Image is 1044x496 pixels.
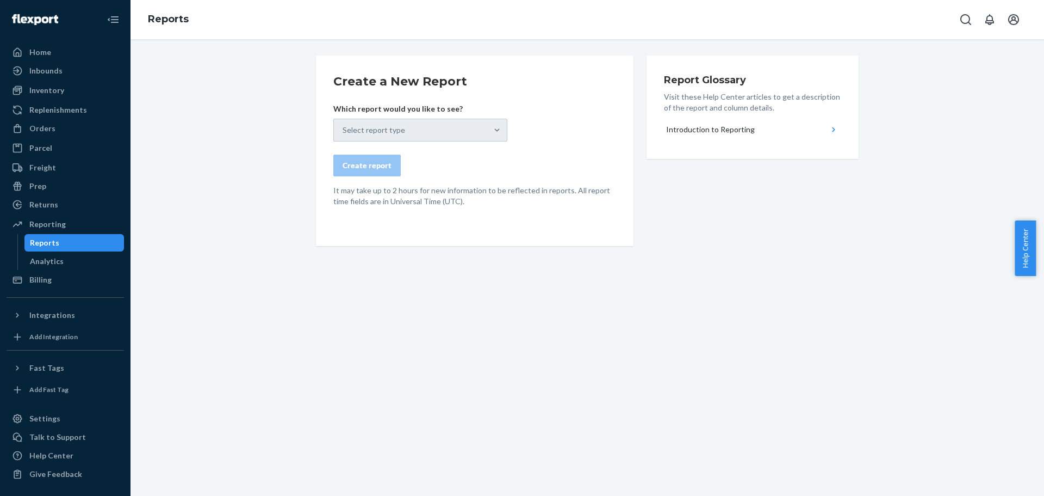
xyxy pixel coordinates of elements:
[29,47,51,58] div: Home
[7,447,124,464] a: Help Center
[29,85,64,96] div: Inventory
[29,105,87,115] div: Replenishments
[664,73,841,87] h3: Report Glossary
[29,123,55,134] div: Orders
[29,219,66,230] div: Reporting
[7,216,124,233] a: Reporting
[29,65,63,76] div: Inbounds
[7,328,124,346] a: Add Integration
[955,9,977,30] button: Open Search Box
[7,307,124,324] button: Integrations
[333,185,616,207] p: It may take up to 2 hours for new information to be reflected in reports. All report time fields ...
[664,118,841,142] button: Introduction to Reporting
[7,62,124,79] a: Inbounds
[1015,221,1036,276] button: Help Center
[7,177,124,195] a: Prep
[29,274,52,285] div: Billing
[29,450,73,461] div: Help Center
[29,432,86,443] div: Talk to Support
[7,466,124,483] button: Give Feedback
[29,143,52,154] div: Parcel
[7,139,124,157] a: Parcel
[979,9,1000,30] button: Open notifications
[29,199,58,210] div: Returns
[139,4,197,35] ol: breadcrumbs
[7,101,124,119] a: Replenishments
[7,428,124,446] button: Talk to Support
[664,91,841,113] p: Visit these Help Center articles to get a description of the report and column details.
[30,256,64,267] div: Analytics
[343,160,391,171] div: Create report
[7,82,124,99] a: Inventory
[7,271,124,289] a: Billing
[333,103,507,114] p: Which report would you like to see?
[333,73,616,90] h2: Create a New Report
[29,413,60,424] div: Settings
[7,159,124,176] a: Freight
[7,120,124,137] a: Orders
[148,13,189,25] a: Reports
[29,181,46,192] div: Prep
[29,469,82,480] div: Give Feedback
[666,124,755,135] div: Introduction to Reporting
[29,385,69,394] div: Add Fast Tag
[29,310,75,321] div: Integrations
[333,155,401,176] button: Create report
[7,44,124,61] a: Home
[24,253,125,270] a: Analytics
[30,237,59,248] div: Reports
[12,14,58,25] img: Flexport logo
[29,162,56,173] div: Freight
[29,363,64,373] div: Fast Tags
[7,196,124,213] a: Returns
[24,234,125,252] a: Reports
[102,9,124,30] button: Close Navigation
[7,359,124,377] button: Fast Tags
[7,381,124,399] a: Add Fast Tag
[7,410,124,427] a: Settings
[1003,9,1024,30] button: Open account menu
[29,332,78,341] div: Add Integration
